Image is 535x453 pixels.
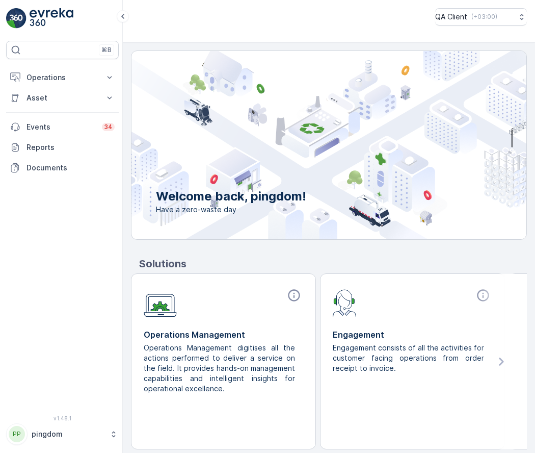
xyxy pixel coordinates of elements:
div: PP [9,426,25,442]
p: Operations Management digitises all the actions performed to deliver a service on the field. It p... [144,343,295,394]
span: v 1.48.1 [6,415,119,421]
img: logo_light-DOdMpM7g.png [30,8,73,29]
p: Welcome back, pingdom! [156,188,306,205]
p: Solutions [139,256,527,271]
img: module-icon [144,288,177,317]
p: Asset [26,93,98,103]
a: Reports [6,137,119,158]
p: Documents [26,163,115,173]
p: Events [26,122,96,132]
p: Operations Management [144,329,303,341]
p: QA Client [435,12,467,22]
p: Reports [26,142,115,153]
a: Events34 [6,117,119,137]
p: ⌘B [101,46,112,54]
button: Asset [6,88,119,108]
img: logo [6,8,26,29]
span: Have a zero-waste day [156,205,306,215]
button: QA Client(+03:00) [435,8,527,26]
p: pingdom [32,429,104,439]
button: Operations [6,67,119,88]
a: Documents [6,158,119,178]
p: Engagement [333,329,492,341]
p: ( +03:00 ) [471,13,497,21]
img: module-icon [333,288,357,317]
img: city illustration [86,51,526,239]
button: PPpingdom [6,423,119,445]
p: Engagement consists of all the activities for customer facing operations from order receipt to in... [333,343,484,373]
p: Operations [26,72,98,83]
p: 34 [104,123,113,131]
